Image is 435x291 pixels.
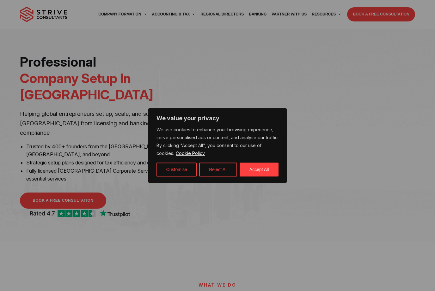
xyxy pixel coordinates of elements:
[240,163,279,176] button: Accept All
[156,126,279,157] p: We use cookies to enhance your browsing experience, serve personalised ads or content, and analys...
[148,108,287,183] div: We value your privacy
[175,150,205,156] a: Cookie Policy
[156,163,197,176] button: Customise
[156,115,279,122] p: We value your privacy
[199,163,237,176] button: Reject All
